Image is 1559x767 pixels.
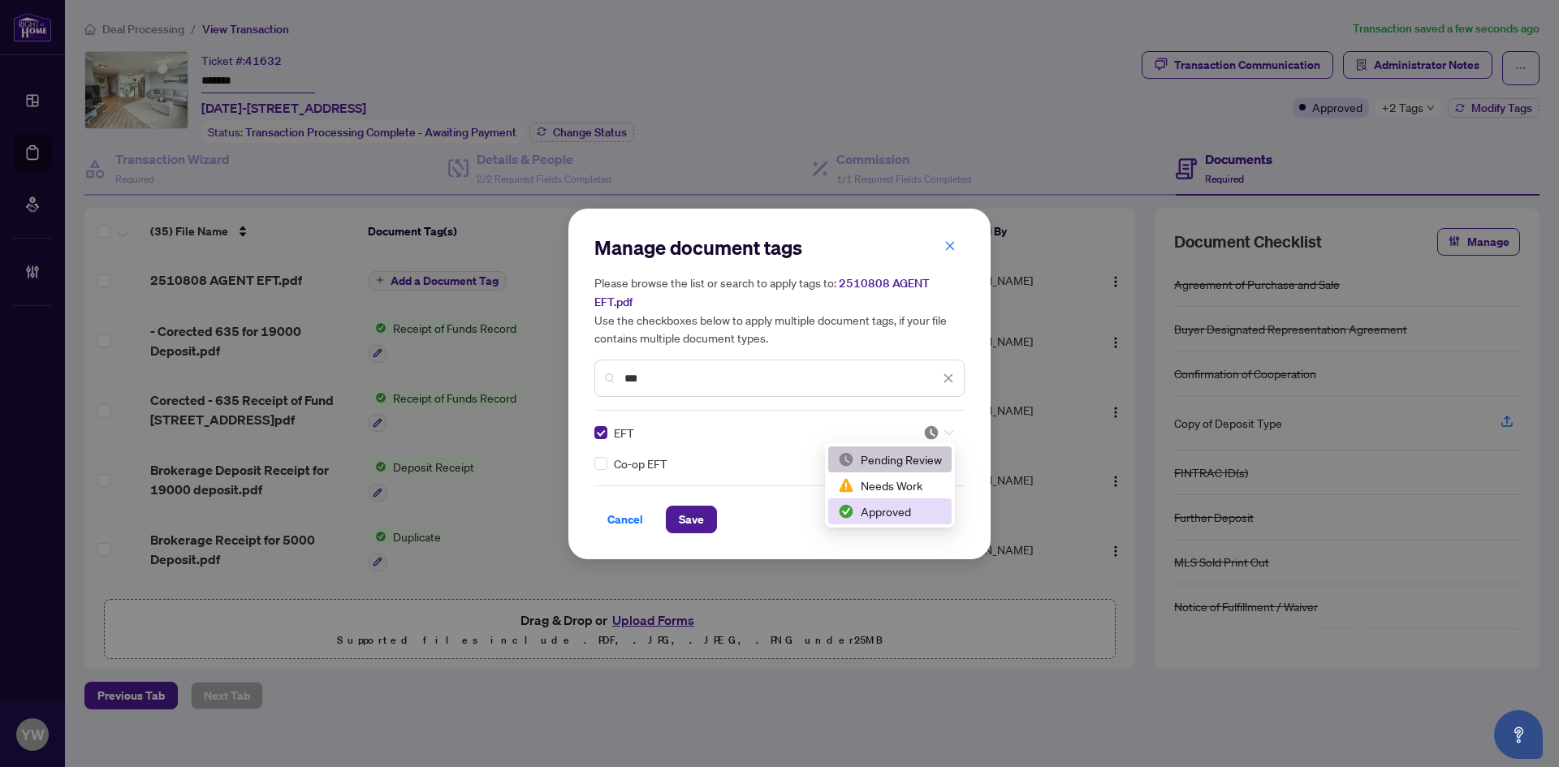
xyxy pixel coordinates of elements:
[614,424,634,442] span: EFT
[614,455,667,472] span: Co-op EFT
[838,477,854,493] img: status
[666,506,717,533] button: Save
[838,502,942,520] div: Approved
[943,373,954,384] span: close
[944,240,956,252] span: close
[594,276,930,309] span: 2510808 AGENT EFT.pdf
[838,476,942,494] div: Needs Work
[923,424,939,441] img: status
[923,424,954,441] span: Pending Review
[828,446,952,472] div: Pending Review
[838,450,942,468] div: Pending Review
[838,503,854,519] img: status
[1494,710,1543,759] button: Open asap
[679,506,704,532] span: Save
[594,506,656,533] button: Cancel
[838,451,854,468] img: status
[828,472,952,498] div: Needs Work
[594,235,965,261] h2: Manage document tags
[594,274,965,347] h5: Please browse the list or search to apply tags to: Use the checkboxes below to apply multiple doc...
[607,506,643,532] span: Cancel
[828,498,952,524] div: Approved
